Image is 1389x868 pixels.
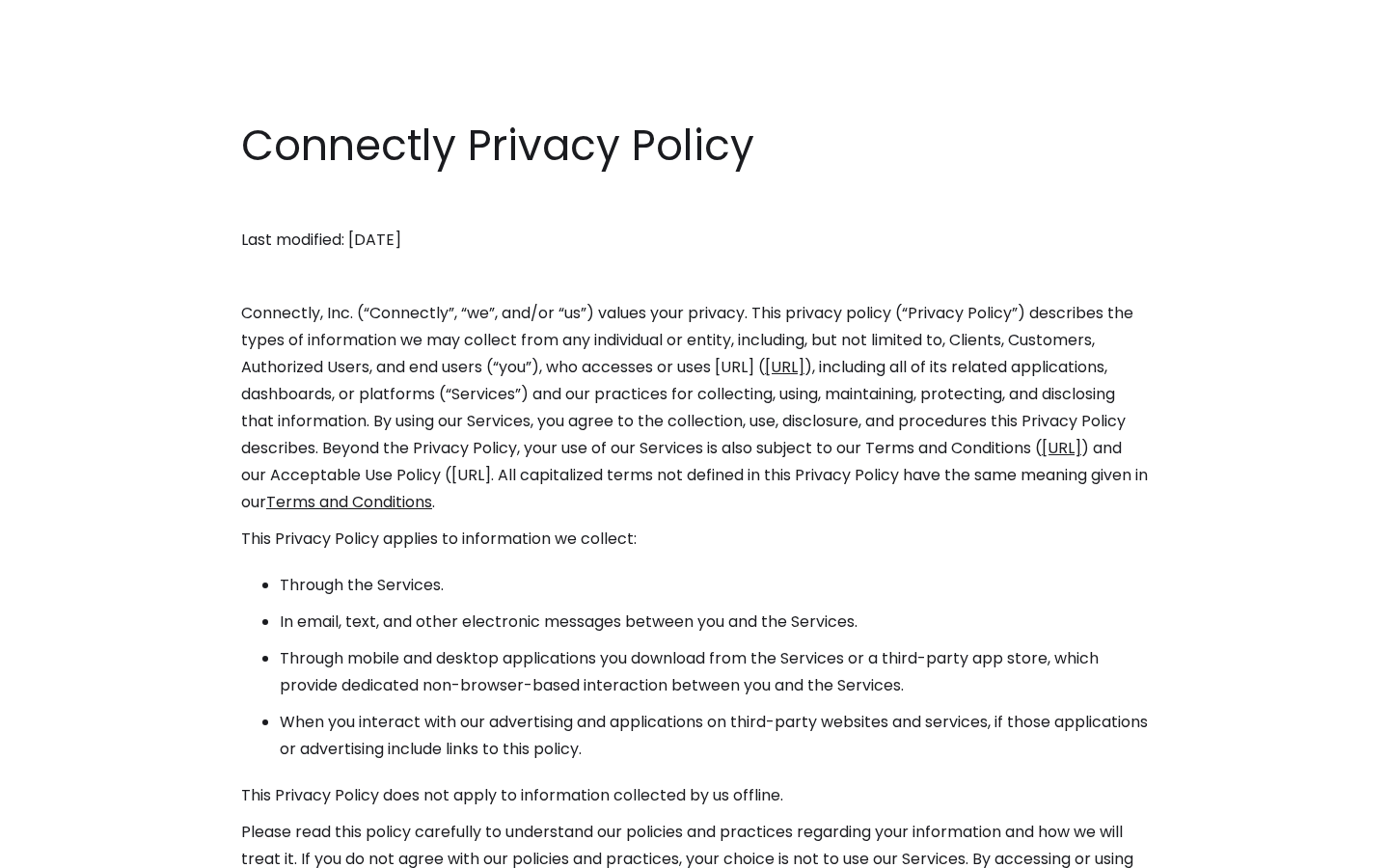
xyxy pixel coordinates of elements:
[280,609,1148,636] li: In email, text, and other electronic messages between you and the Services.
[19,832,116,861] aside: Language selected: English
[241,526,1148,553] p: This Privacy Policy applies to information we collect:
[765,356,804,378] a: [URL]
[280,645,1148,699] li: Through mobile and desktop applications you download from the Services or a third-party app store...
[1042,437,1081,459] a: [URL]
[280,709,1148,763] li: When you interact with our advertising and applications on third-party websites and services, if ...
[241,116,1148,176] h1: Connectly Privacy Policy
[241,227,1148,254] p: Last modified: [DATE]
[266,491,432,513] a: Terms and Conditions
[241,263,1148,290] p: ‍
[39,834,116,861] ul: Language list
[280,572,1148,599] li: Through the Services.
[241,782,1148,809] p: This Privacy Policy does not apply to information collected by us offline.
[241,190,1148,217] p: ‍
[241,300,1148,516] p: Connectly, Inc. (“Connectly”, “we”, and/or “us”) values your privacy. This privacy policy (“Priva...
